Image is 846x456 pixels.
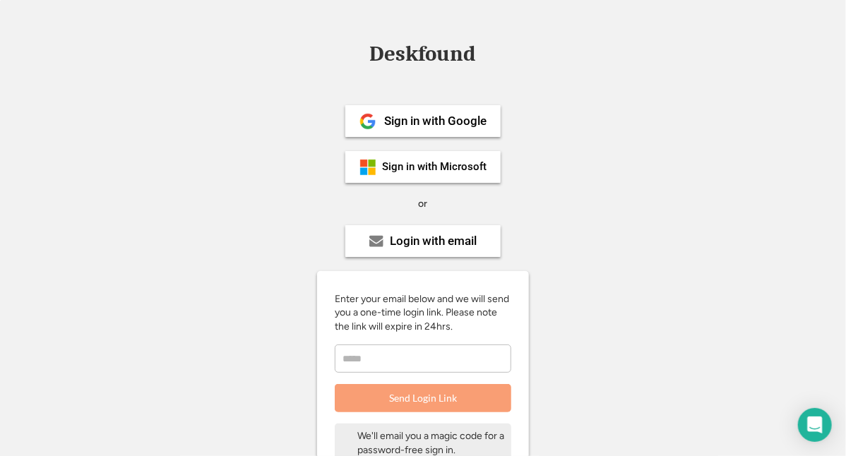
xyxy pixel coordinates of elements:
[382,162,487,172] div: Sign in with Microsoft
[363,43,483,65] div: Deskfound
[391,235,477,247] div: Login with email
[359,113,376,130] img: 1024px-Google__G__Logo.svg.png
[335,292,511,334] div: Enter your email below and we will send you a one-time login link. Please note the link will expi...
[419,197,428,211] div: or
[335,384,511,412] button: Send Login Link
[798,408,832,442] div: Open Intercom Messenger
[359,159,376,176] img: ms-symbollockup_mssymbol_19.png
[384,115,487,127] div: Sign in with Google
